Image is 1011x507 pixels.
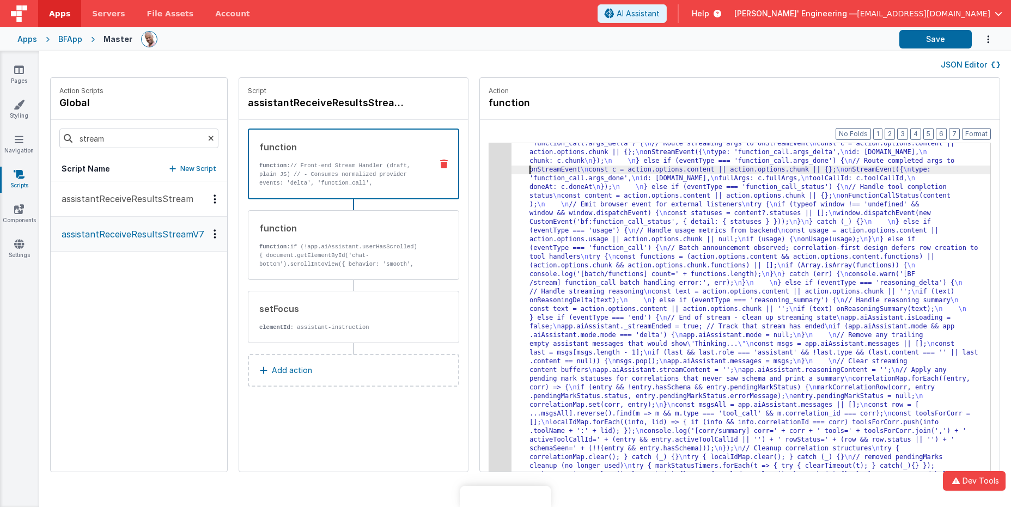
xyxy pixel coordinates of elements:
[972,28,994,51] button: Options
[259,243,290,250] strong: function:
[259,141,423,154] div: function
[51,181,227,217] button: assistantReceiveResultsStream
[598,4,667,23] button: AI Assistant
[169,163,216,174] button: New Script
[910,128,921,140] button: 4
[248,95,411,111] h4: assistantReceiveResultsStreamV7
[259,323,424,332] p: : assistant-instruction
[62,163,110,174] h5: Script Name
[259,242,424,277] p: if (!app.aiAssistant.userHasScrolled) { document.getElementById('chat-bottom').scrollIntoView({ b...
[207,194,223,204] div: Options
[59,87,103,95] p: Action Scripts
[272,364,312,377] p: Add action
[857,8,990,19] span: [EMAIL_ADDRESS][DOMAIN_NAME]
[147,8,194,19] span: File Assets
[734,8,857,19] span: [PERSON_NAME]' Engineering —
[248,87,459,95] p: Script
[259,302,424,315] div: setFocus
[207,229,223,239] div: Options
[103,34,132,45] div: Master
[873,128,882,140] button: 1
[949,128,960,140] button: 7
[692,8,709,19] span: Help
[142,32,157,47] img: 11ac31fe5dc3d0eff3fbbbf7b26fa6e1
[489,95,652,111] h4: function
[897,128,908,140] button: 3
[489,87,991,95] p: Action
[180,163,216,174] p: New Script
[259,324,290,331] strong: elementId
[617,8,660,19] span: AI Assistant
[55,228,204,241] p: assistantReceiveResultsStreamV7
[92,8,125,19] span: Servers
[259,161,423,248] p: // Front-end Stream Handler (draft, plain JS) // - Consumes normalized provider events: 'delta', ...
[259,162,290,169] strong: function:
[943,471,1006,491] button: Dev Tools
[885,128,895,140] button: 2
[59,95,103,111] h4: global
[836,128,871,140] button: No Folds
[58,34,82,45] div: BFApp
[248,354,459,387] button: Add action
[734,8,1002,19] button: [PERSON_NAME]' Engineering — [EMAIL_ADDRESS][DOMAIN_NAME]
[899,30,972,48] button: Save
[259,222,424,235] div: function
[49,8,70,19] span: Apps
[962,128,991,140] button: Format
[51,217,227,252] button: assistantReceiveResultsStreamV7
[55,192,193,205] p: assistantReceiveResultsStream
[923,128,934,140] button: 5
[17,34,37,45] div: Apps
[936,128,947,140] button: 6
[59,129,218,148] input: Search scripts
[941,59,1000,70] button: JSON Editor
